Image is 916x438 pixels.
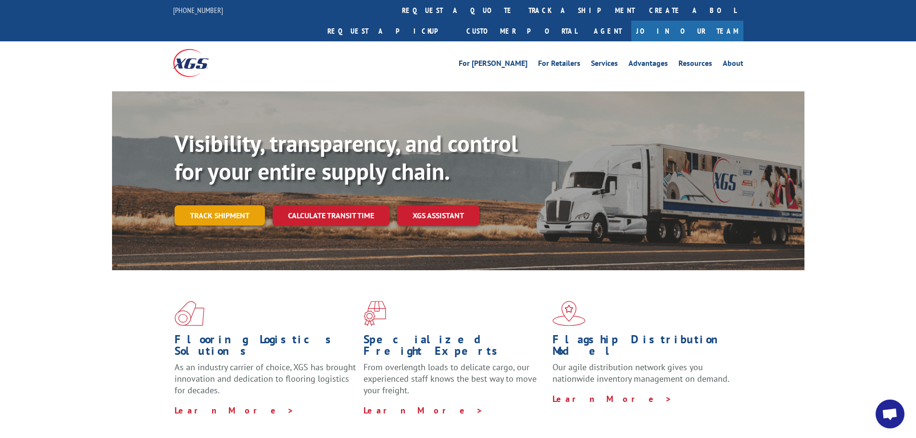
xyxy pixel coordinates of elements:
a: Customer Portal [459,21,584,41]
a: Advantages [628,60,668,70]
a: About [723,60,743,70]
a: XGS ASSISTANT [397,205,479,226]
a: Services [591,60,618,70]
b: Visibility, transparency, and control for your entire supply chain. [175,128,518,186]
a: Learn More > [552,393,672,404]
h1: Flooring Logistics Solutions [175,334,356,362]
p: From overlength loads to delicate cargo, our experienced staff knows the best way to move your fr... [364,362,545,404]
div: Open chat [876,400,904,428]
a: For [PERSON_NAME] [459,60,527,70]
a: Resources [678,60,712,70]
img: xgs-icon-total-supply-chain-intelligence-red [175,301,204,326]
a: Learn More > [364,405,483,416]
span: As an industry carrier of choice, XGS has brought innovation and dedication to flooring logistics... [175,362,356,396]
a: Calculate transit time [273,205,389,226]
img: xgs-icon-focused-on-flooring-red [364,301,386,326]
a: Agent [584,21,631,41]
img: xgs-icon-flagship-distribution-model-red [552,301,586,326]
a: Learn More > [175,405,294,416]
a: [PHONE_NUMBER] [173,5,223,15]
h1: Flagship Distribution Model [552,334,734,362]
a: Join Our Team [631,21,743,41]
a: Track shipment [175,205,265,225]
span: Our agile distribution network gives you nationwide inventory management on demand. [552,362,729,384]
h1: Specialized Freight Experts [364,334,545,362]
a: For Retailers [538,60,580,70]
a: Request a pickup [320,21,459,41]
